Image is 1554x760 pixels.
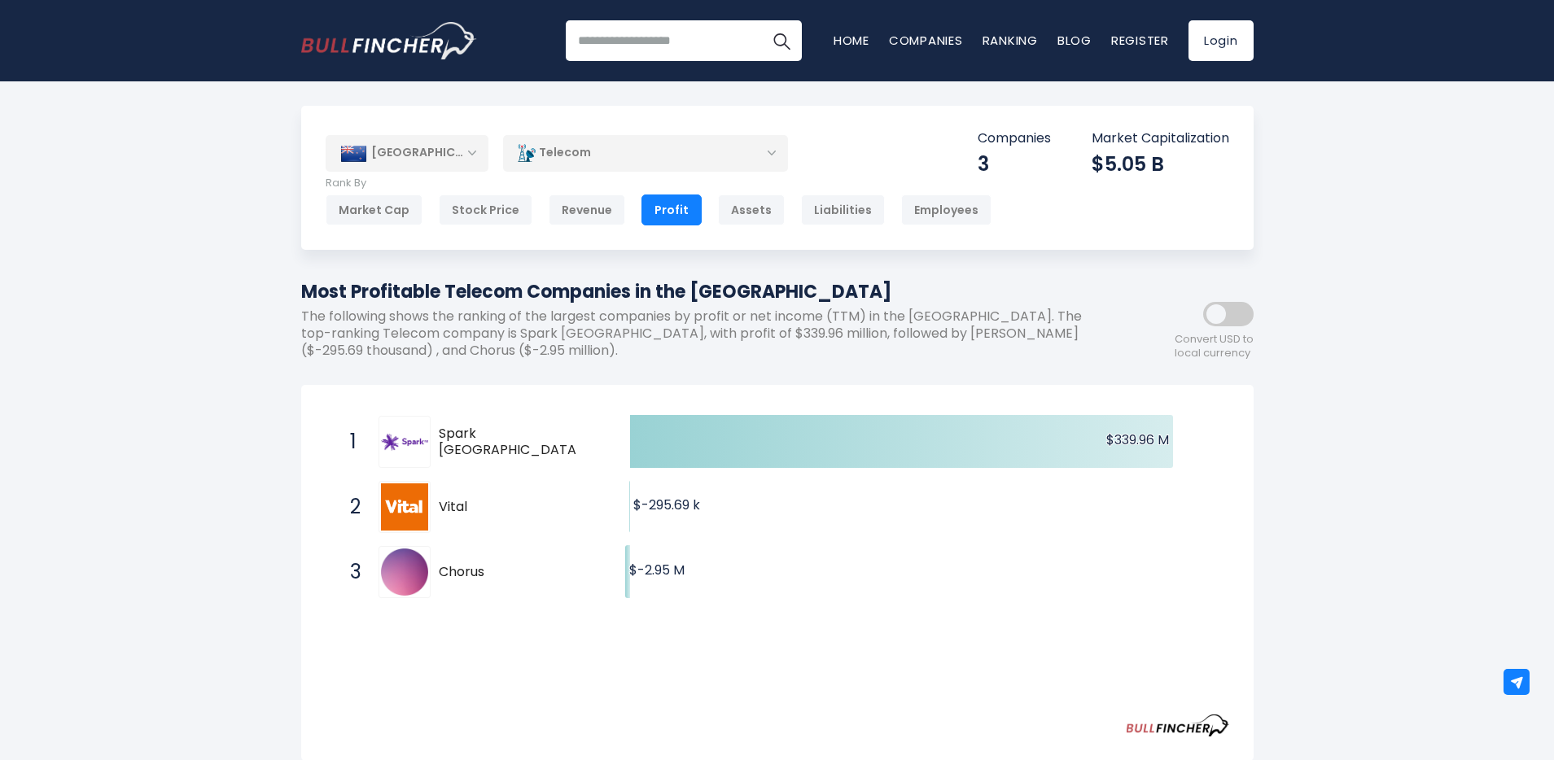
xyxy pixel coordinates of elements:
div: Profit [641,194,702,225]
a: Home [834,32,869,49]
div: [GEOGRAPHIC_DATA] [326,135,488,171]
img: Chorus [381,548,428,596]
div: $5.05 B [1092,151,1229,177]
div: Employees [901,194,991,225]
text: $339.96 M [1105,430,1168,449]
span: 3 [342,558,358,586]
text: $-295.69 k [633,496,700,514]
img: Spark New Zealand [381,434,428,451]
span: 2 [342,493,358,521]
a: Login [1188,20,1254,61]
span: Vital [439,499,562,516]
p: The following shows the ranking of the largest companies by profit or net income (TTM) in the [GE... [301,308,1107,359]
button: Search [761,20,802,61]
p: Rank By [326,177,991,190]
h1: Most Profitable Telecom Companies in the [GEOGRAPHIC_DATA] [301,278,1107,305]
div: Telecom [503,134,788,172]
a: Blog [1057,32,1092,49]
p: Companies [978,130,1051,147]
div: Revenue [549,194,625,225]
a: Go to homepage [301,22,476,59]
text: $-2.95 M [629,561,685,579]
a: Ranking [983,32,1038,49]
img: Bullfincher logo [301,22,477,59]
div: Assets [718,194,785,225]
img: Vital [381,483,428,531]
span: 1 [342,428,358,456]
div: 3 [978,151,1051,177]
a: Companies [889,32,963,49]
span: Spark [GEOGRAPHIC_DATA] [439,426,582,460]
span: Convert USD to local currency [1175,333,1254,360]
div: Liabilities [801,194,885,225]
p: Market Capitalization [1092,130,1229,147]
div: Stock Price [439,194,532,225]
div: Market Cap [326,194,422,225]
span: Chorus [439,564,562,581]
a: Register [1111,32,1169,49]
